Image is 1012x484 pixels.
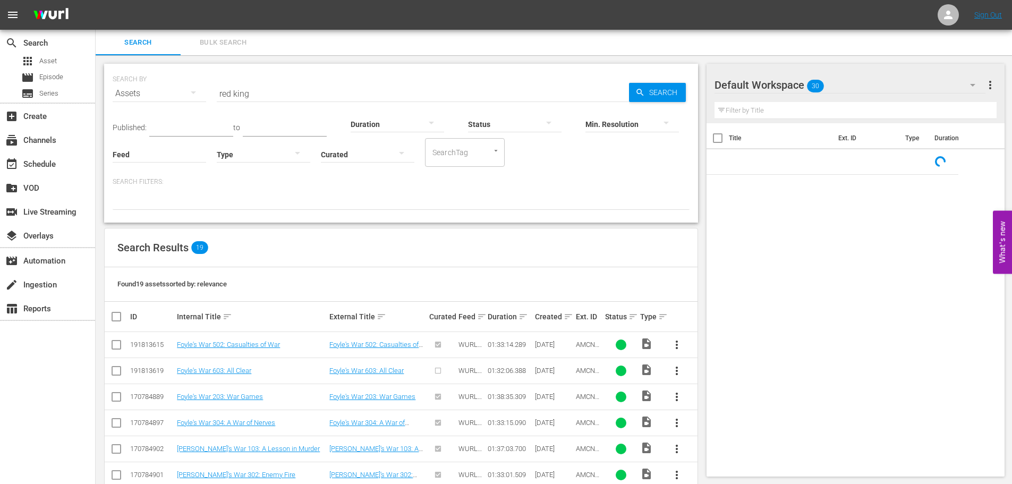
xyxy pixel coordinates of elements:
[488,471,531,479] div: 01:33:01.509
[130,367,174,375] div: 191813619
[130,419,174,427] div: 170784897
[576,445,599,469] span: AMCNVR0000066856
[640,468,653,480] span: Video
[458,367,482,383] span: WURL Feed
[640,441,653,454] span: Video
[518,312,528,321] span: sort
[5,254,18,267] span: Automation
[113,79,206,108] div: Assets
[329,341,423,356] a: Foyle's War 502: Casualties of War
[670,338,683,351] span: more_vert
[5,302,18,315] span: Reports
[329,367,404,375] a: Foyle's War 603: All Clear
[233,123,240,132] span: to
[640,310,660,323] div: Type
[535,367,573,375] div: [DATE]
[117,241,189,254] span: Search Results
[477,312,487,321] span: sort
[177,367,251,375] a: Foyle's War 603: All Clear
[832,123,899,153] th: Ext. ID
[329,419,409,435] a: Foyle's War 304: A War of Nerves
[429,312,455,321] div: Curated
[664,332,690,358] button: more_vert
[5,206,18,218] span: Live Streaming
[576,367,599,390] span: AMCNVR0000070478
[984,79,997,91] span: more_vert
[177,445,320,453] a: [PERSON_NAME]'s War 103: A Lesson in Murder
[5,278,18,291] span: Ingestion
[670,390,683,403] span: more_vert
[191,241,208,254] span: 19
[5,110,18,123] span: Create
[640,337,653,350] span: Video
[576,393,599,417] span: AMCNVR0000066871
[629,83,686,102] button: Search
[102,37,174,49] span: Search
[39,88,58,99] span: Series
[130,341,174,349] div: 191813615
[670,469,683,481] span: more_vert
[21,87,34,100] span: Series
[39,72,63,82] span: Episode
[113,177,690,186] p: Search Filters:
[664,384,690,410] button: more_vert
[628,312,638,321] span: sort
[658,312,668,321] span: sort
[177,341,280,349] a: Foyle's War 502: Casualties of War
[21,55,34,67] span: Asset
[113,123,147,132] span: Published:
[117,280,227,288] span: Found 19 assets sorted by: relevance
[670,443,683,455] span: more_vert
[377,312,386,321] span: sort
[130,312,174,321] div: ID
[576,312,602,321] div: Ext. ID
[329,310,426,323] div: External Title
[670,364,683,377] span: more_vert
[488,393,531,401] div: 01:38:35.309
[488,445,531,453] div: 01:37:03.700
[5,230,18,242] span: Overlays
[329,393,415,401] a: Foyle's War 203: War Games
[5,158,18,171] span: Schedule
[576,419,599,443] span: AMCNVR0000066883
[458,419,482,435] span: WURL Feed
[807,75,824,97] span: 30
[974,11,1002,19] a: Sign Out
[130,393,174,401] div: 170784889
[535,393,573,401] div: [DATE]
[39,56,57,66] span: Asset
[993,210,1012,274] button: Open Feedback Widget
[5,134,18,147] span: Channels
[664,436,690,462] button: more_vert
[177,393,263,401] a: Foyle's War 203: War Games
[488,310,531,323] div: Duration
[576,341,599,364] span: AMCNVR0000070475
[640,415,653,428] span: Video
[329,445,423,461] a: [PERSON_NAME]'s War 103: A Lesson in Murder
[640,389,653,402] span: Video
[899,123,928,153] th: Type
[177,419,275,427] a: Foyle's War 304: A War of Nerves
[6,9,19,21] span: menu
[645,83,686,102] span: Search
[488,367,531,375] div: 01:32:06.388
[25,3,76,28] img: ans4CAIJ8jUAAAAAAAAAAAAAAAAAAAAAAAAgQb4GAAAAAAAAAAAAAAAAAAAAAAAAJMjXAAAAAAAAAAAAAAAAAAAAAAAAgAT5G...
[715,70,985,100] div: Default Workspace
[535,341,573,349] div: [DATE]
[5,182,18,194] span: VOD
[187,37,259,49] span: Bulk Search
[605,310,637,323] div: Status
[5,37,18,49] span: Search
[21,71,34,84] span: Episode
[535,310,573,323] div: Created
[130,445,174,453] div: 170784902
[564,312,573,321] span: sort
[670,417,683,429] span: more_vert
[535,419,573,427] div: [DATE]
[984,72,997,98] button: more_vert
[130,471,174,479] div: 170784901
[488,341,531,349] div: 01:33:14.289
[177,471,295,479] a: [PERSON_NAME]'s War 302: Enemy Fire
[535,471,573,479] div: [DATE]
[458,445,482,461] span: WURL Feed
